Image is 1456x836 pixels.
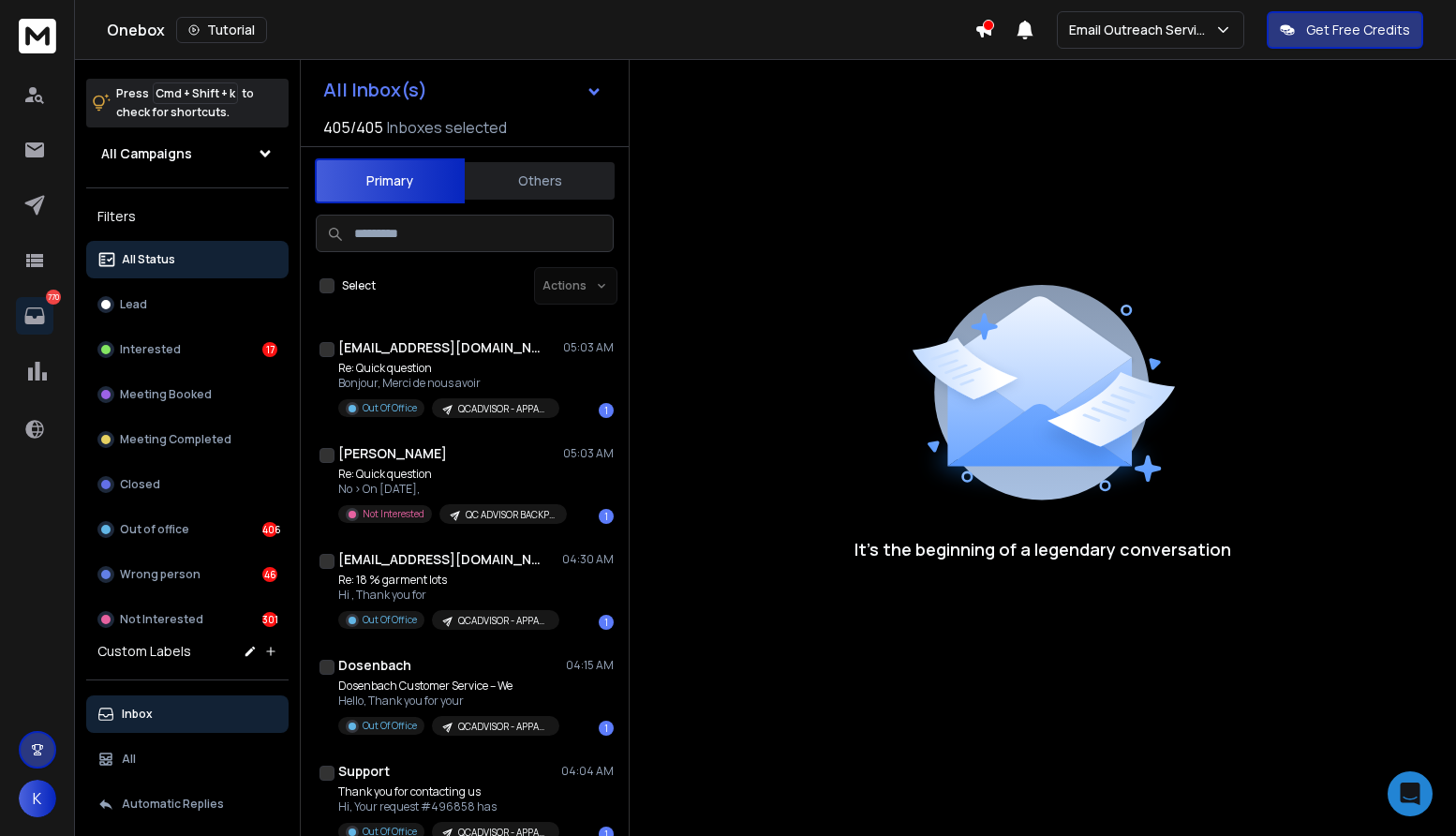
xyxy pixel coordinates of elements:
p: Hello, Thank you for your [338,694,559,709]
p: It’s the beginning of a legendary conversation [854,536,1231,562]
div: 46 [262,567,277,582]
p: Press to check for shortcuts. [116,84,254,122]
button: All [86,740,289,778]
p: Interested [120,342,181,357]
div: Open Intercom Messenger [1388,771,1433,816]
p: Re: Quick question [338,467,563,482]
p: No > On [DATE], [338,482,563,497]
p: QCADVISOR - APPAREL v3 [458,720,548,734]
button: K [19,780,56,817]
button: Meeting Booked [86,376,289,413]
label: Select [342,278,376,293]
div: 1 [599,615,614,630]
div: 301 [262,612,277,627]
h3: Custom Labels [97,642,191,661]
div: 1 [599,509,614,524]
p: 04:04 AM [561,764,614,779]
p: Lead [120,297,147,312]
p: Wrong person [120,567,201,582]
p: Not Interested [363,507,424,521]
button: All Inbox(s) [308,71,617,109]
button: Lead [86,286,289,323]
h1: [EMAIL_ADDRESS][DOMAIN_NAME] [338,550,544,569]
h3: Inboxes selected [387,116,507,139]
button: Get Free Credits [1267,11,1423,49]
h1: [PERSON_NAME] [338,444,447,463]
button: Automatic Replies [86,785,289,823]
p: Thank you for contacting us [338,784,559,799]
h1: Support [338,762,390,781]
p: Closed [120,477,160,492]
p: Meeting Completed [120,432,231,447]
p: Re: 18 % garment lots [338,573,559,588]
button: Primary [315,158,465,203]
p: Email Outreach Service [1069,21,1214,39]
button: Out of office406 [86,511,289,548]
p: Not Interested [120,612,203,627]
p: 04:30 AM [562,552,614,567]
button: Others [465,160,615,202]
p: Inbox [122,707,153,722]
p: Get Free Credits [1306,21,1410,39]
button: All Status [86,241,289,278]
h1: All Campaigns [101,144,192,163]
p: 05:03 AM [563,446,614,461]
button: Wrong person46 [86,556,289,593]
p: Out of office [120,522,189,537]
h3: Filters [86,203,289,230]
p: Meeting Booked [120,387,212,402]
button: Meeting Completed [86,421,289,458]
div: Onebox [107,17,974,43]
p: Bonjour, Merci de nous avoir [338,376,559,391]
div: 1 [599,403,614,418]
p: Automatic Replies [122,797,224,812]
div: 17 [262,342,277,357]
p: Re: Quick question [338,361,559,376]
p: Out Of Office [363,719,417,733]
span: 405 / 405 [323,116,383,139]
p: 04:15 AM [566,658,614,673]
h1: All Inbox(s) [323,81,427,99]
p: Hi , Thank you for [338,588,559,603]
span: Cmd + Shift + k [153,82,238,104]
p: 05:03 AM [563,340,614,355]
p: Out Of Office [363,613,417,627]
p: All Status [122,252,175,267]
button: Closed [86,466,289,503]
p: Hi, Your request #496858 has [338,799,559,814]
div: 1 [599,721,614,736]
p: Out Of Office [363,401,417,415]
p: All [122,752,136,767]
h1: Dosenbach [338,656,411,675]
a: 770 [16,297,53,335]
p: QCADVISOR - APPAREL v3 [458,402,548,416]
p: QC ADVISOR BACKPACKS 29.09 RELOAD [466,508,556,522]
button: All Campaigns [86,135,289,172]
button: Tutorial [176,17,267,43]
div: 406 [262,522,277,537]
button: Interested17 [86,331,289,368]
p: QCADVISOR - APPAREL v3 [458,614,548,628]
button: Not Interested301 [86,601,289,638]
p: Dosenbach Customer Service – We [338,679,559,694]
button: Inbox [86,695,289,733]
p: 770 [46,290,61,305]
h1: [EMAIL_ADDRESS][DOMAIN_NAME] [338,338,544,357]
